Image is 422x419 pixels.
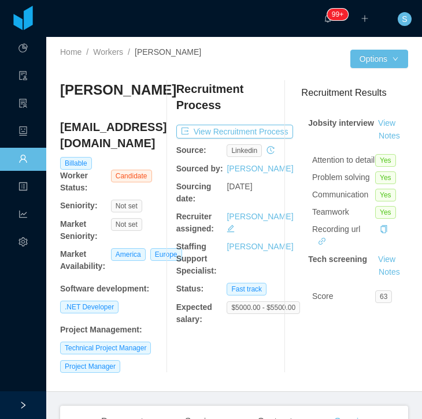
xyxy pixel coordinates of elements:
span: Project Manager [60,360,120,373]
i: icon: line-chart [18,204,28,227]
a: icon: profile [18,175,28,200]
b: Status: [176,284,203,293]
b: Source: [176,145,206,155]
strong: Jobsity interview [308,118,374,128]
b: Market Availability: [60,249,105,271]
b: Expected salary: [176,302,212,324]
span: Yes [375,206,396,219]
div: Score [312,290,375,302]
span: [DATE] [227,182,252,191]
b: Project Management : [60,325,142,334]
span: Not set [111,218,142,231]
a: icon: audit [18,65,28,89]
i: icon: setting [18,232,28,255]
button: icon: exportView Recruitment Process [176,125,293,139]
strong: Tech screening [308,255,367,264]
span: Fast track [227,283,266,295]
a: View [374,118,399,128]
span: / [86,47,88,57]
a: [PERSON_NAME] [227,212,293,221]
h3: [PERSON_NAME] [60,81,176,99]
span: America [111,248,146,261]
div: Teamwork [312,206,375,218]
a: [PERSON_NAME] [227,164,293,173]
span: / [128,47,130,57]
b: Seniority: [60,201,98,210]
a: [PERSON_NAME] [227,242,293,251]
sup: 1213 [327,9,348,20]
span: Technical Project Manager [60,342,151,354]
span: Not set [111,200,142,212]
span: Yes [375,171,396,184]
div: Problem solving [312,171,375,184]
i: icon: plus [361,14,369,23]
a: View [374,255,399,264]
b: Software development : [60,284,149,293]
i: icon: solution [18,93,28,117]
i: icon: copy [380,225,388,233]
span: Yes [375,154,396,167]
a: icon: exportView Recruitment Process [176,127,293,136]
span: S [402,12,407,26]
b: Recruiter assigned: [176,212,214,233]
span: $5000.00 - $5500.00 [227,301,300,314]
span: Europe [150,248,182,261]
i: icon: edit [227,225,235,233]
button: Notes [374,265,405,279]
span: Yes [375,189,396,201]
b: Worker Status: [60,171,88,192]
a: icon: link [318,237,326,246]
b: Sourced by: [176,164,223,173]
div: Recording url [312,223,375,235]
b: Market Seniority: [60,219,98,241]
div: Communication [312,189,375,201]
b: Staffing Support Specialist: [176,242,217,275]
span: Candidate [111,170,152,182]
a: icon: pie-chart [18,37,28,61]
a: icon: user [18,148,28,172]
div: Attention to detail [312,154,375,166]
div: Copy [380,223,388,235]
span: [PERSON_NAME] [135,47,201,57]
a: icon: robot [18,120,28,144]
span: .NET Developer [60,301,119,313]
b: Sourcing date: [176,182,212,203]
h3: Recruitment Results [301,85,408,100]
h4: Recruitment Process [176,81,278,113]
i: icon: bell [324,14,332,23]
span: 63 [375,290,392,303]
i: icon: history [266,146,275,154]
a: Home [60,47,82,57]
button: Optionsicon: down [350,50,408,68]
h4: [EMAIL_ADDRESS][DOMAIN_NAME] [60,119,162,151]
button: Notes [374,129,405,143]
span: linkedin [227,144,262,157]
a: Workers [93,47,123,57]
span: Billable [60,157,92,170]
